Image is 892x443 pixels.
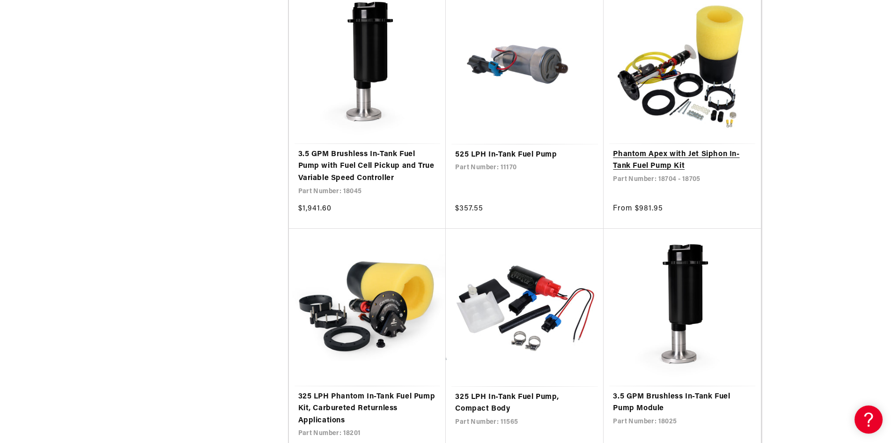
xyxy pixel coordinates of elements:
[298,391,437,427] a: 325 LPH Phantom In-Tank Fuel Pump Kit, Carbureted Returnless Applications
[455,391,594,415] a: 325 LPH In-Tank Fuel Pump, Compact Body
[298,149,437,185] a: 3.5 GPM Brushless In-Tank Fuel Pump with Fuel Cell Pickup and True Variable Speed Controller
[613,149,752,173] a: Phantom Apex with Jet Siphon In-Tank Fuel Pump Kit
[613,391,752,415] a: 3.5 GPM Brushless In-Tank Fuel Pump Module
[455,149,594,161] a: 525 LPH In-Tank Fuel Pump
